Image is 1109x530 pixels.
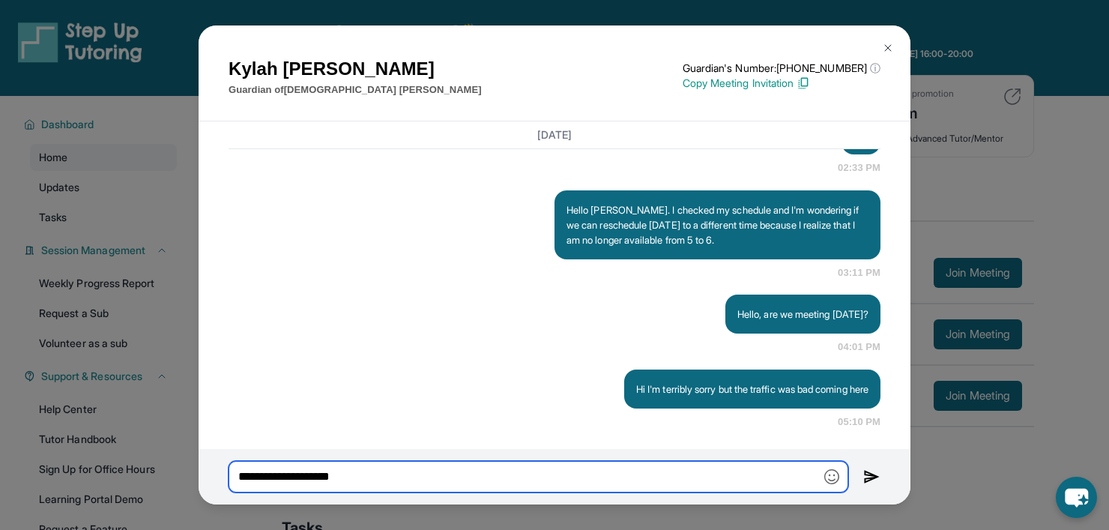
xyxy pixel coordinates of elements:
p: Guardian's Number: [PHONE_NUMBER] [683,61,880,76]
img: Emoji [824,469,839,484]
img: Close Icon [882,42,894,54]
h1: Kylah [PERSON_NAME] [229,55,482,82]
p: Hello [PERSON_NAME]. I checked my schedule and I'm wondering if we can reschedule [DATE] to a dif... [566,202,868,247]
p: Hi I'm terribly sorry but the traffic was bad coming here [636,382,868,397]
span: 02:33 PM [838,160,880,175]
h3: [DATE] [229,127,880,142]
p: Hello, are we meeting [DATE]? [737,307,868,322]
img: Copy Icon [797,76,810,90]
span: 05:10 PM [838,415,880,430]
img: Send icon [863,468,880,486]
span: 03:11 PM [838,265,880,280]
p: Guardian of [DEMOGRAPHIC_DATA] [PERSON_NAME] [229,82,482,97]
span: ⓘ [870,61,880,76]
span: 04:01 PM [838,340,880,355]
p: Copy Meeting Invitation [683,76,880,91]
button: chat-button [1056,477,1097,518]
